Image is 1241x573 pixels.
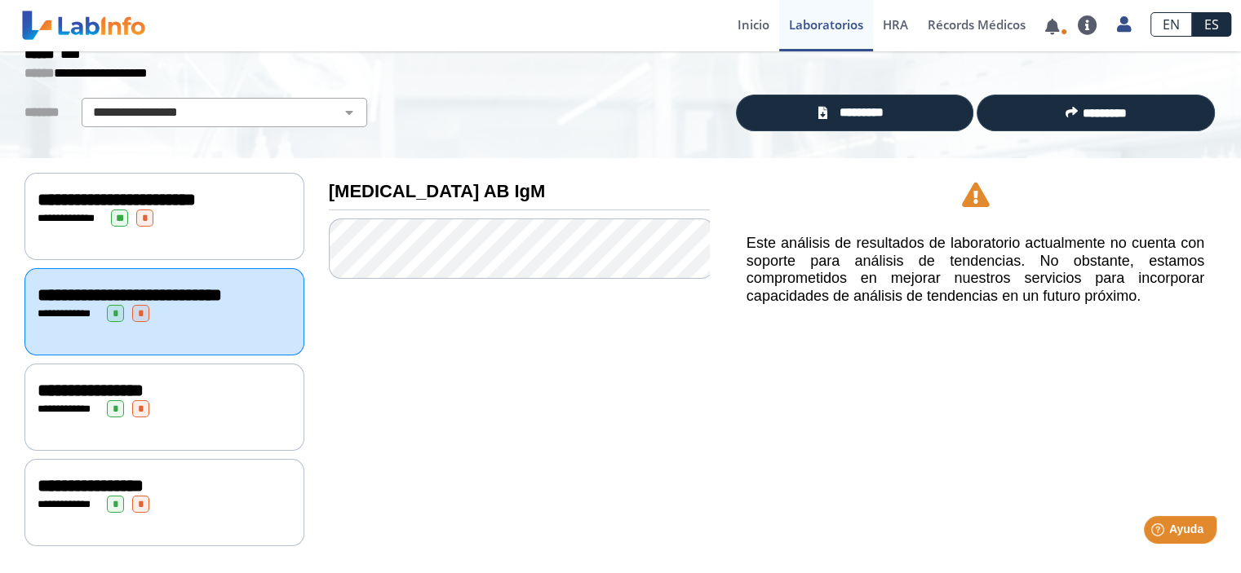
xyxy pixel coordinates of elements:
[1096,509,1223,555] iframe: Help widget launcher
[883,16,908,33] span: HRA
[1150,12,1192,37] a: EN
[329,181,545,201] b: [MEDICAL_DATA] AB IgM
[747,235,1204,305] h5: Este análisis de resultados de laboratorio actualmente no cuenta con soporte para análisis de ten...
[1192,12,1231,37] a: ES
